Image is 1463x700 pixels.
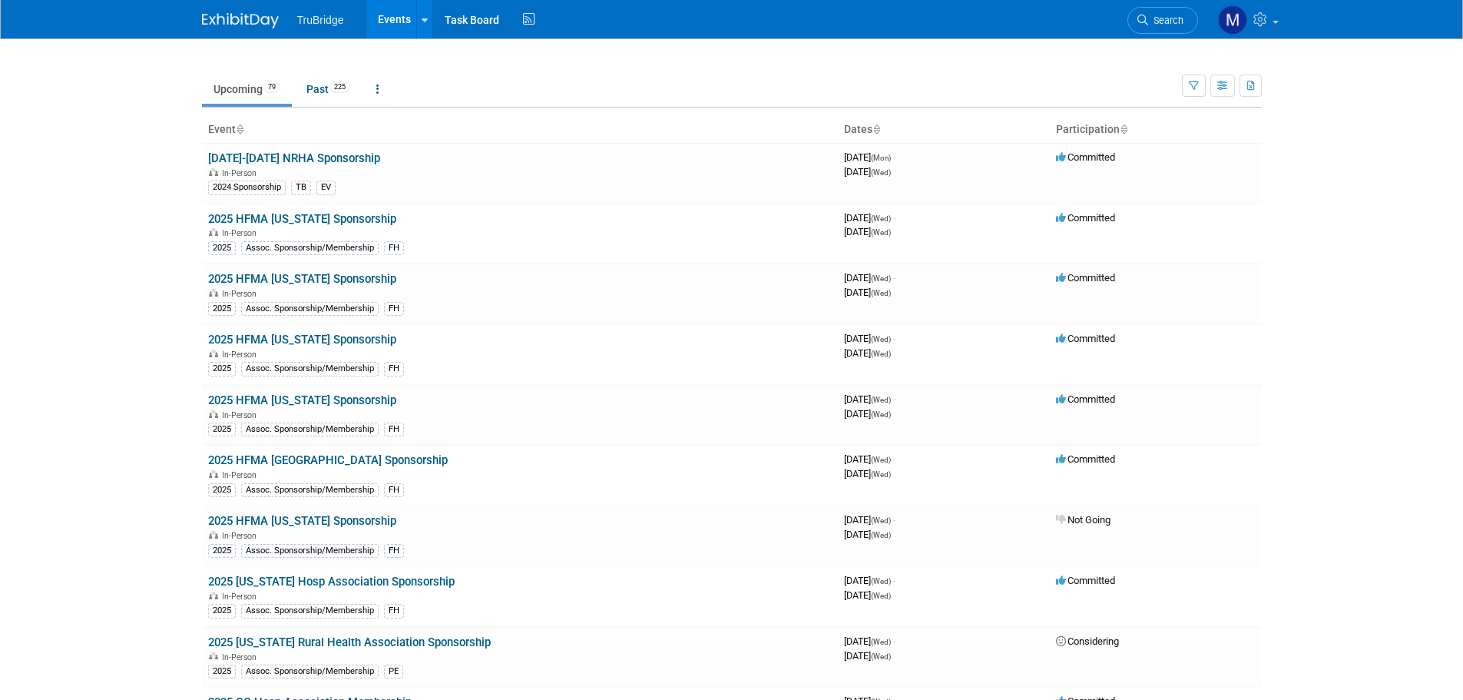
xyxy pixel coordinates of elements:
div: Assoc. Sponsorship/Membership [241,362,379,376]
div: Assoc. Sponsorship/Membership [241,544,379,558]
span: [DATE] [844,333,895,344]
img: In-Person Event [209,410,218,418]
div: 2025 [208,241,236,255]
div: 2025 [208,302,236,316]
span: Search [1148,15,1183,26]
a: Search [1127,7,1198,34]
span: [DATE] [844,575,895,586]
span: [DATE] [844,514,895,526]
span: In-Person [222,592,261,602]
span: [DATE] [844,408,891,420]
span: [DATE] [844,347,891,359]
img: In-Person Event [209,228,218,236]
span: - [893,333,895,344]
a: 2025 HFMA [GEOGRAPHIC_DATA] Sponsorship [208,453,448,467]
a: Sort by Participation Type [1120,123,1127,135]
span: Committed [1056,151,1115,163]
div: Assoc. Sponsorship/Membership [241,302,379,316]
div: EV [316,181,336,194]
div: Assoc. Sponsorship/Membership [241,604,379,618]
div: FH [384,604,404,618]
a: 2025 HFMA [US_STATE] Sponsorship [208,272,396,286]
span: (Wed) [871,350,891,358]
div: FH [384,241,404,255]
a: [DATE]-[DATE] NRHA Sponsorship [208,151,380,165]
span: (Wed) [871,396,891,404]
span: Not Going [1056,514,1110,526]
span: (Wed) [871,335,891,343]
img: In-Person Event [209,531,218,539]
div: Assoc. Sponsorship/Membership [241,423,379,436]
span: In-Person [222,410,261,420]
div: FH [384,483,404,497]
span: In-Person [222,470,261,480]
span: In-Person [222,652,261,662]
img: In-Person Event [209,168,218,176]
span: Committed [1056,575,1115,586]
span: - [893,635,895,647]
img: Michael Veenendaal [1218,5,1247,35]
span: [DATE] [844,212,895,224]
span: Considering [1056,635,1119,647]
span: Committed [1056,333,1115,344]
div: 2024 Sponsorship [208,181,286,194]
span: - [893,272,895,284]
span: [DATE] [844,151,895,163]
a: Upcoming79 [202,75,292,104]
a: Sort by Start Date [872,123,880,135]
span: (Wed) [871,531,891,539]
div: FH [384,544,404,558]
a: 2025 [US_STATE] Rural Health Association Sponsorship [208,635,491,649]
span: In-Person [222,168,261,178]
span: (Wed) [871,592,891,600]
span: (Wed) [871,214,891,223]
span: [DATE] [844,468,891,479]
span: (Wed) [871,638,891,646]
span: In-Person [222,228,261,238]
span: Committed [1056,272,1115,284]
img: In-Person Event [209,289,218,297]
span: - [893,453,895,465]
span: In-Person [222,350,261,360]
a: 2025 HFMA [US_STATE] Sponsorship [208,393,396,407]
div: 2025 [208,665,236,678]
a: 2025 HFMA [US_STATE] Sponsorship [208,212,396,226]
span: (Wed) [871,470,891,479]
th: Event [202,117,838,143]
img: In-Person Event [209,350,218,357]
div: 2025 [208,483,236,497]
span: (Wed) [871,274,891,283]
span: 225 [329,81,350,93]
div: TB [291,181,311,194]
div: FH [384,362,404,376]
div: Assoc. Sponsorship/Membership [241,483,379,497]
span: Committed [1056,453,1115,465]
div: Assoc. Sponsorship/Membership [241,665,379,678]
span: In-Person [222,289,261,299]
span: - [893,514,895,526]
span: Committed [1056,393,1115,405]
span: - [893,212,895,224]
span: [DATE] [844,393,895,405]
span: [DATE] [844,453,895,465]
div: FH [384,423,404,436]
div: 2025 [208,423,236,436]
span: - [893,393,895,405]
span: [DATE] [844,272,895,284]
span: 79 [263,81,280,93]
span: (Wed) [871,456,891,464]
span: [DATE] [844,226,891,237]
span: (Wed) [871,652,891,661]
span: (Wed) [871,228,891,237]
span: In-Person [222,531,261,541]
span: [DATE] [844,635,895,647]
span: Committed [1056,212,1115,224]
div: Assoc. Sponsorship/Membership [241,241,379,255]
span: TruBridge [297,14,344,26]
span: - [893,151,895,163]
div: 2025 [208,604,236,618]
span: (Wed) [871,577,891,586]
span: [DATE] [844,287,891,298]
span: (Mon) [871,154,891,162]
span: (Wed) [871,289,891,297]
